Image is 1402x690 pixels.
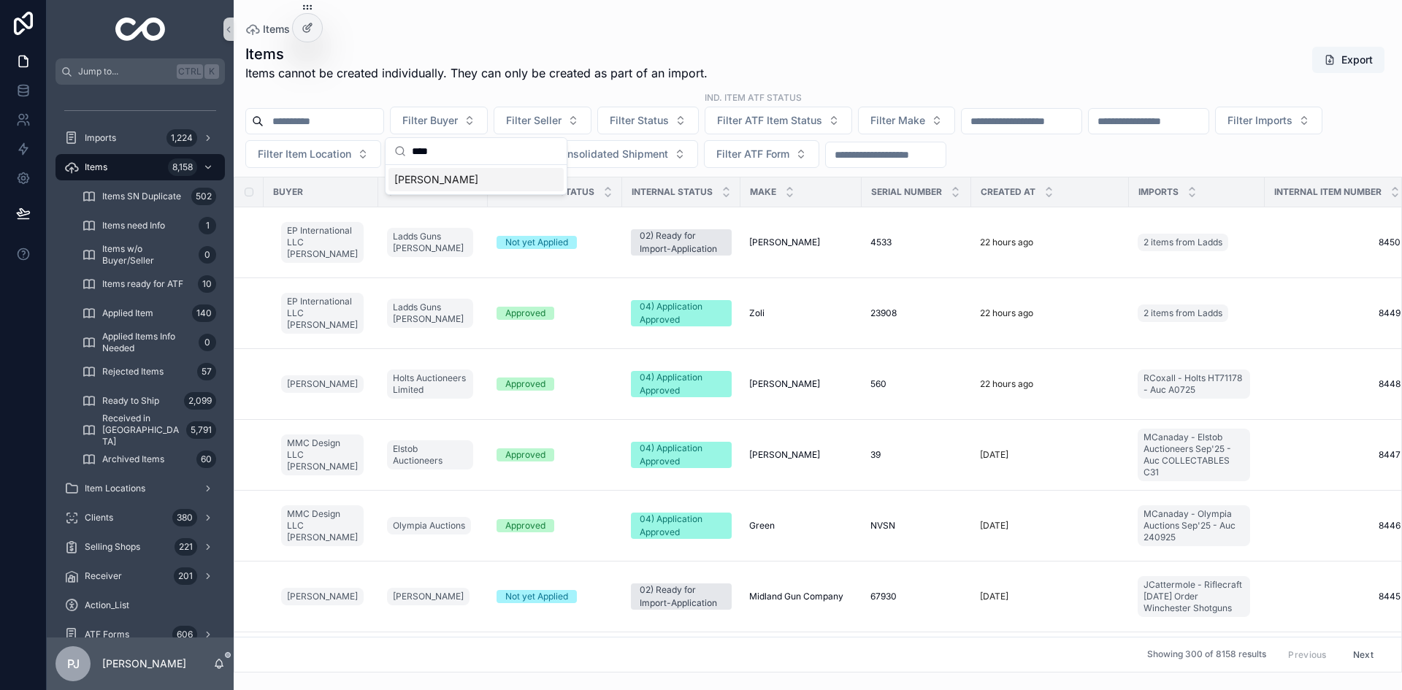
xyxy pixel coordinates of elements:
span: Items [263,22,290,37]
a: MMC Design LLC [PERSON_NAME] [281,502,369,549]
span: MMC Design LLC [PERSON_NAME] [287,437,358,472]
span: Imports [85,132,116,144]
p: [DATE] [980,520,1008,532]
span: [PERSON_NAME] [394,172,478,187]
span: MCanaday - Olympia Auctions Sep'25 - Auc 240925 [1144,508,1244,543]
span: Olympia Auctions [393,520,465,532]
a: MCanaday - Elstob Auctioneers Sep'25 - Auc COLLECTABLES C31 [1138,426,1256,484]
a: Approved [497,519,613,532]
button: Jump to...CtrlK [55,58,225,85]
span: Rejected Items [102,366,164,377]
a: Rejected Items57 [73,359,225,385]
div: 8,158 [168,158,197,176]
span: EP International LLC [PERSON_NAME] [287,225,358,260]
span: Ladds Guns [PERSON_NAME] [393,302,467,325]
span: Filter Consolidated Shipment [526,147,668,161]
a: [DATE] [980,520,1120,532]
a: 8445 [1273,591,1401,602]
img: App logo [115,18,166,41]
span: [PERSON_NAME] [287,378,358,390]
div: Not yet Applied [505,236,568,249]
span: 8450 [1273,237,1401,248]
p: 22 hours ago [980,307,1033,319]
a: EP International LLC [PERSON_NAME] [281,290,369,337]
a: 4533 [870,237,962,248]
a: 22 hours ago [980,307,1120,319]
span: Filter ATF Form [716,147,789,161]
a: Holts Auctioneers Limited [387,369,473,399]
span: 67930 [870,591,897,602]
a: Applied Items Info Needed0 [73,329,225,356]
span: Item Locations [85,483,145,494]
span: Serial Number [871,186,942,198]
a: [PERSON_NAME] [281,585,369,608]
a: [DATE] [980,449,1120,461]
div: Approved [505,519,545,532]
span: Clients [85,512,113,524]
div: 5,791 [186,421,216,439]
a: 04) Application Approved [631,300,732,326]
span: Holts Auctioneers Limited [393,372,467,396]
a: JCattermole - Riflecraft [DATE] Order Winchester Shotguns [1138,573,1256,620]
span: Jump to... [78,66,171,77]
a: Ladds Guns [PERSON_NAME] [387,228,473,257]
a: Olympia Auctions [387,514,479,537]
button: Select Button [494,107,591,134]
a: 560 [870,378,962,390]
a: Holts Auctioneers Limited [387,367,479,402]
a: 2 items from Ladds [1138,234,1228,251]
a: Received in [GEOGRAPHIC_DATA]5,791 [73,417,225,443]
div: 02) Ready for Import-Application [640,583,723,610]
a: EP International LLC [PERSON_NAME] [281,222,364,263]
a: 2 items from Ladds [1138,231,1256,254]
div: 04) Application Approved [640,513,723,539]
a: Archived Items60 [73,446,225,472]
a: 8447 [1273,449,1401,461]
div: 502 [191,188,216,205]
a: JCattermole - Riflecraft [DATE] Order Winchester Shotguns [1138,576,1250,617]
button: Next [1343,643,1384,666]
a: Receiver201 [55,563,225,589]
a: EP International LLC [PERSON_NAME] [281,219,369,266]
a: 2 items from Ladds [1138,302,1256,325]
a: MCanaday - Olympia Auctions Sep'25 - Auc 240925 [1138,505,1250,546]
a: Items8,158 [55,154,225,180]
a: Selling Shops221 [55,534,225,560]
a: [DATE] [980,591,1120,602]
span: Items [85,161,107,173]
span: Filter Item Location [258,147,351,161]
button: Select Button [705,107,852,134]
div: Not yet Applied [505,590,568,603]
button: Select Button [245,140,381,168]
div: 1,224 [166,129,197,147]
div: Approved [505,377,545,391]
a: Ready to Ship2,099 [73,388,225,414]
div: 04) Application Approved [640,371,723,397]
span: 2 items from Ladds [1144,237,1222,248]
div: 04) Application Approved [640,300,723,326]
div: 0 [199,246,216,264]
a: Imports1,224 [55,125,225,151]
p: 22 hours ago [980,378,1033,390]
a: MMC Design LLC [PERSON_NAME] [281,432,369,478]
a: Ladds Guns [PERSON_NAME] [387,225,479,260]
h1: Items [245,44,708,64]
button: Select Button [704,140,819,168]
a: Olympia Auctions [387,517,471,534]
a: 22 hours ago [980,378,1120,390]
span: JCattermole - Riflecraft [DATE] Order Winchester Shotguns [1144,579,1244,614]
div: Approved [505,307,545,320]
span: Internal Status [632,186,713,198]
button: Select Button [858,107,955,134]
span: Ready to Ship [102,395,159,407]
p: [PERSON_NAME] [102,656,186,671]
span: PJ [67,655,80,672]
a: 39 [870,449,962,461]
a: EP International LLC [PERSON_NAME] [281,293,364,334]
div: 140 [192,304,216,322]
a: [PERSON_NAME] [387,588,470,605]
a: 8446 [1273,520,1401,532]
span: Filter Imports [1227,113,1292,128]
